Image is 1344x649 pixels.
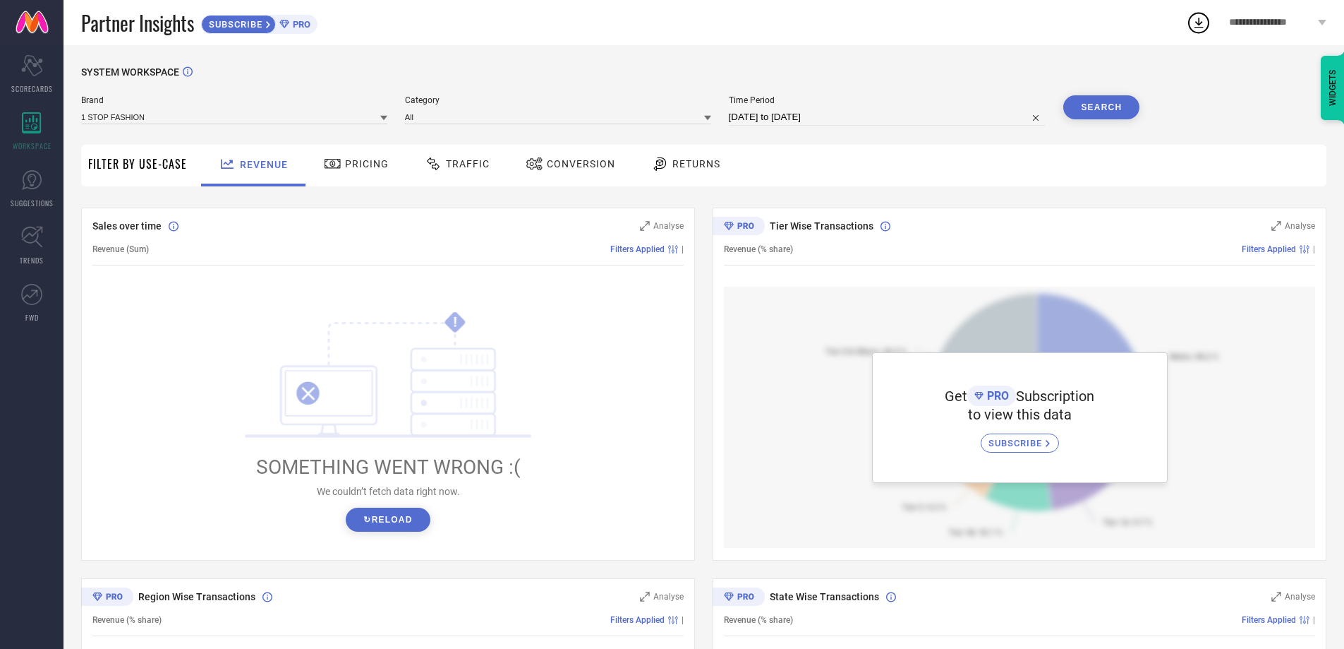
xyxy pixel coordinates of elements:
span: Get [945,388,967,405]
span: TRENDS [20,255,44,266]
span: WORKSPACE [13,141,52,151]
span: Revenue (% share) [92,615,162,625]
span: Analyse [653,221,684,231]
span: | [682,244,684,254]
span: Sales over time [92,220,162,232]
span: Tier Wise Transactions [770,220,873,232]
a: SUBSCRIBEPRO [201,11,317,34]
span: | [1313,244,1315,254]
span: We couldn’t fetch data right now. [317,486,460,497]
span: Brand [81,95,387,105]
svg: Zoom [1271,592,1281,602]
span: Traffic [446,158,490,169]
span: Analyse [1285,221,1315,231]
span: Revenue (Sum) [92,244,149,254]
span: Time Period [729,95,1046,105]
span: State Wise Transactions [770,591,879,602]
span: Revenue [240,159,288,170]
span: Pricing [345,158,389,169]
button: ↻Reload [346,508,430,532]
span: PRO [983,389,1009,403]
span: Filters Applied [1242,615,1296,625]
tspan: ! [454,314,457,331]
div: Premium [81,588,133,609]
span: | [1313,615,1315,625]
span: Analyse [653,592,684,602]
span: Filters Applied [1242,244,1296,254]
span: Category [405,95,711,105]
span: Filters Applied [610,244,665,254]
span: Revenue (% share) [724,244,793,254]
span: SOMETHING WENT WRONG :( [256,456,521,479]
span: PRO [289,19,310,30]
span: to view this data [968,406,1072,423]
span: Filters Applied [610,615,665,625]
button: Search [1063,95,1139,119]
svg: Zoom [640,592,650,602]
span: Analyse [1285,592,1315,602]
div: Premium [713,217,765,238]
div: Open download list [1186,10,1211,35]
span: FWD [25,312,39,323]
span: SUGGESTIONS [11,198,54,208]
span: Conversion [547,158,615,169]
span: SCORECARDS [11,83,53,94]
span: Partner Insights [81,8,194,37]
span: Subscription [1016,388,1094,405]
span: Region Wise Transactions [138,591,255,602]
svg: Zoom [640,221,650,231]
input: Select time period [729,109,1046,126]
span: SUBSCRIBE [988,438,1046,448]
a: SUBSCRIBE [981,423,1059,453]
span: Returns [672,158,720,169]
span: Revenue (% share) [724,615,793,625]
span: SYSTEM WORKSPACE [81,66,179,78]
span: | [682,615,684,625]
span: SUBSCRIBE [202,19,266,30]
svg: Zoom [1271,221,1281,231]
span: Filter By Use-Case [88,155,187,172]
div: Premium [713,588,765,609]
